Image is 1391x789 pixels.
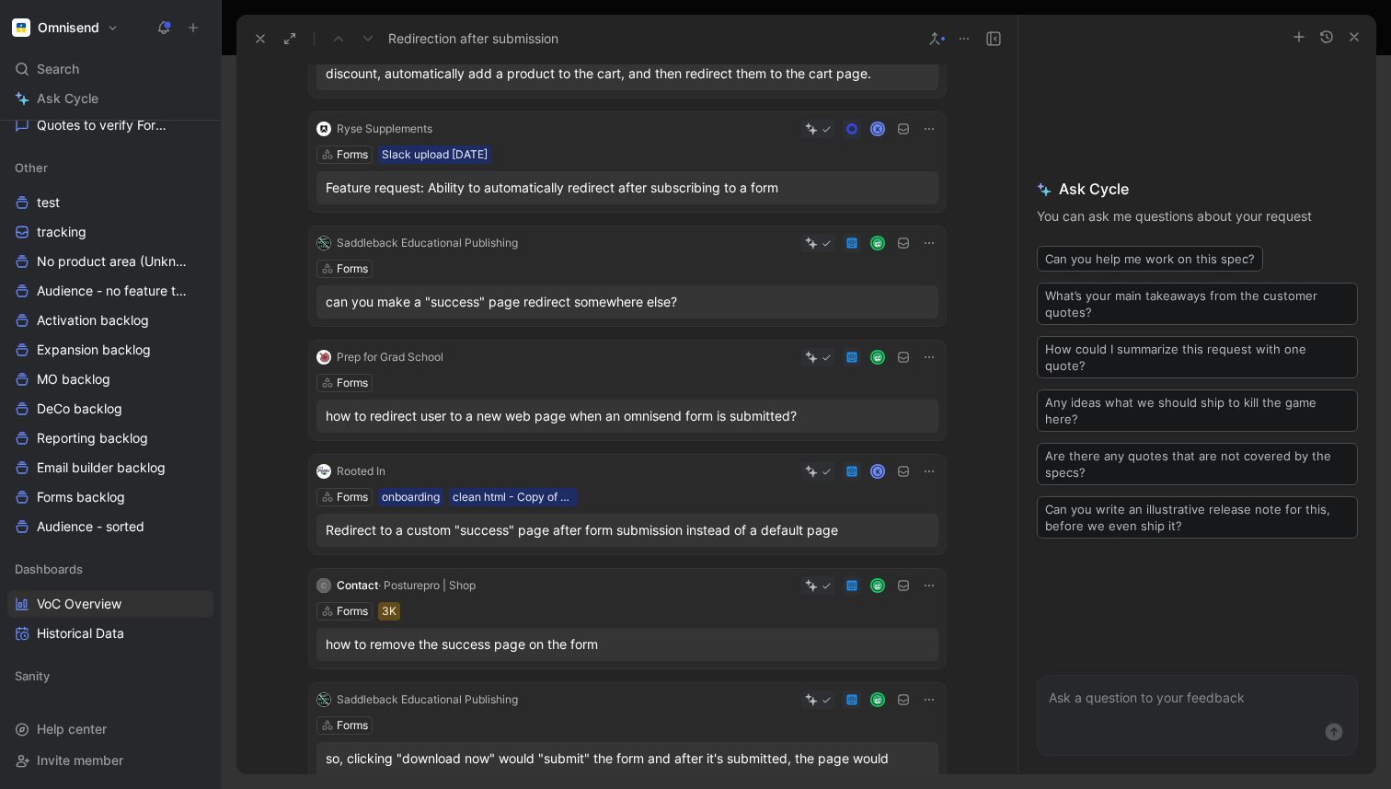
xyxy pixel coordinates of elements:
[7,747,213,774] div: Invite member
[7,662,213,690] div: Sanity
[1037,443,1358,485] button: Are there any quotes that are not covered by the specs?
[1037,389,1358,432] button: Any ideas what we should ship to kill the game here?
[1037,246,1263,272] button: Can you help me work on this spec?
[15,158,48,177] span: Other
[337,348,443,366] div: Prep for Grad School
[337,578,378,592] span: Contact
[7,248,213,275] a: No product area (Unknowns)
[1037,496,1358,539] button: Can you write an illustrative release note for this, before we even ship it?
[1037,283,1358,325] button: What’s your main takeaways from the customer quotes?
[382,488,440,506] div: onboarding
[7,154,213,181] div: Other
[337,374,368,392] div: Forms
[7,277,213,305] a: Audience - no feature tag
[337,260,368,278] div: Forms
[37,517,144,536] span: Audience - sorted
[7,454,213,482] a: Email builder backlog
[7,111,213,139] a: Quotes to verify Forms
[337,602,368,621] div: Forms
[382,145,488,164] div: Slack upload [DATE]
[7,555,213,647] div: DashboardsVoC OverviewHistorical Data
[871,580,883,592] img: avatar
[337,488,368,506] div: Forms
[337,120,432,138] div: Ryse Supplements
[316,236,331,250] img: logo
[37,721,107,737] span: Help center
[337,234,518,252] div: Saddleback Educational Publishing
[453,488,574,506] div: clean html - Copy of Conversation import pt2 [DATE] 16:32
[38,19,99,36] h1: Omnisend
[337,145,368,164] div: Forms
[337,690,518,709] div: Saddleback Educational Publishing
[7,154,213,540] div: OthertesttrackingNo product area (Unknowns)Audience - no feature tagActivation backlogExpansion b...
[7,336,213,364] a: Expansion backlog
[37,429,148,447] span: Reporting backlog
[378,578,476,592] span: · Posturepro | Shop
[37,341,151,359] span: Expansion backlog
[337,716,368,735] div: Forms
[326,177,929,199] div: Feature request: Ability to automatically redirect after subscribing to a form
[326,633,929,656] div: how to remove the success page on the form
[37,193,60,212] span: test
[316,122,331,136] img: logo
[316,692,331,707] img: logo
[37,595,121,613] span: VoC Overview
[37,752,123,768] span: Invite member
[37,116,167,134] span: Quotes to verify Forms
[316,464,331,479] img: logo
[871,352,883,364] img: avatar
[7,555,213,583] div: Dashboards
[37,311,149,330] span: Activation backlog
[7,218,213,246] a: tracking
[7,620,213,647] a: Historical Data
[15,560,83,578] span: Dashboards
[7,307,213,334] a: Activation backlog
[326,405,929,427] div: how to redirect user to a new web page when an omnisend form is submitted?
[7,715,213,743] div: Help center
[1037,205,1358,227] p: You can ask me questions about your request
[12,18,30,37] img: Omnisend
[337,462,385,481] div: Rooted In
[316,350,331,365] img: logo
[382,602,397,621] div: 3K
[37,252,190,271] span: No product area (Unknowns)
[326,291,929,313] div: can you make a "success" page redirect somewhere else?
[1037,178,1358,200] span: Ask Cycle
[37,223,86,241] span: tracking
[7,55,213,83] div: Search
[37,458,166,477] span: Email builder backlog
[7,513,213,540] a: Audience - sorted
[7,395,213,423] a: DeCo backlog
[316,578,331,593] div: C
[7,424,213,452] a: Reporting backlog
[871,123,883,135] div: K
[7,483,213,511] a: Forms backlog
[37,624,124,643] span: Historical Data
[326,519,929,541] div: Redirect to a custom "success" page after form submission instead of a default page
[7,189,213,216] a: test
[871,466,883,478] div: K
[15,667,50,685] span: Sanity
[37,400,122,418] span: DeCo backlog
[37,370,110,389] span: MO backlog
[37,87,98,110] span: Ask Cycle
[37,58,79,80] span: Search
[37,488,125,506] span: Forms backlog
[37,282,188,300] span: Audience - no feature tag
[871,694,883,706] img: avatar
[7,590,213,618] a: VoC Overview
[7,662,213,695] div: Sanity
[871,238,883,249] img: avatar
[388,28,558,50] span: Redirection after submission
[7,365,213,393] a: MO backlog
[7,15,123,41] button: OmnisendOmnisend
[7,85,213,112] a: Ask Cycle
[1037,336,1358,378] button: How could I summarize this request with one quote?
